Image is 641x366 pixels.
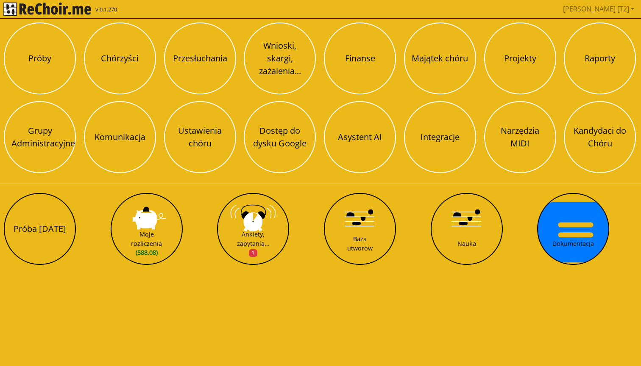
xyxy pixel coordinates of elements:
a: [PERSON_NAME] [T2] [560,0,638,17]
button: Próby [4,22,76,94]
button: Narzędzia MIDI [484,101,556,173]
button: Grupy Administracyjne [4,101,76,173]
div: Ankiety, zapytania... [237,230,270,257]
button: Finanse [324,22,396,94]
button: Komunikacja [84,101,156,173]
button: Próba [DATE] [4,193,76,265]
button: Chórzyści [84,22,156,94]
img: rekłajer mi [3,3,91,16]
button: Nauka [431,193,503,265]
div: Dokumentacja [552,239,594,248]
button: Dokumentacja [537,193,609,265]
button: Ankiety, zapytania...1 [217,193,289,265]
span: (588.08) [131,248,162,257]
button: Projekty [484,22,556,94]
button: Baza utworów [324,193,396,265]
button: Ustawienia chóru [164,101,236,173]
button: Przesłuchania [164,22,236,94]
button: Moje rozliczenia(588.08) [111,193,183,265]
span: v.0.1.270 [95,6,117,14]
div: Moje rozliczenia [131,230,162,257]
div: Baza utworów [347,234,373,253]
span: 1 [249,249,257,257]
button: Asystent AI [324,101,396,173]
div: Nauka [457,239,476,248]
button: Integracje [404,101,476,173]
button: Raporty [564,22,636,94]
button: Majątek chóru [404,22,476,94]
button: Kandydaci do Chóru [564,101,636,173]
button: Dostęp do dysku Google [244,101,316,173]
button: Wnioski, skargi, zażalenia... [244,22,316,94]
